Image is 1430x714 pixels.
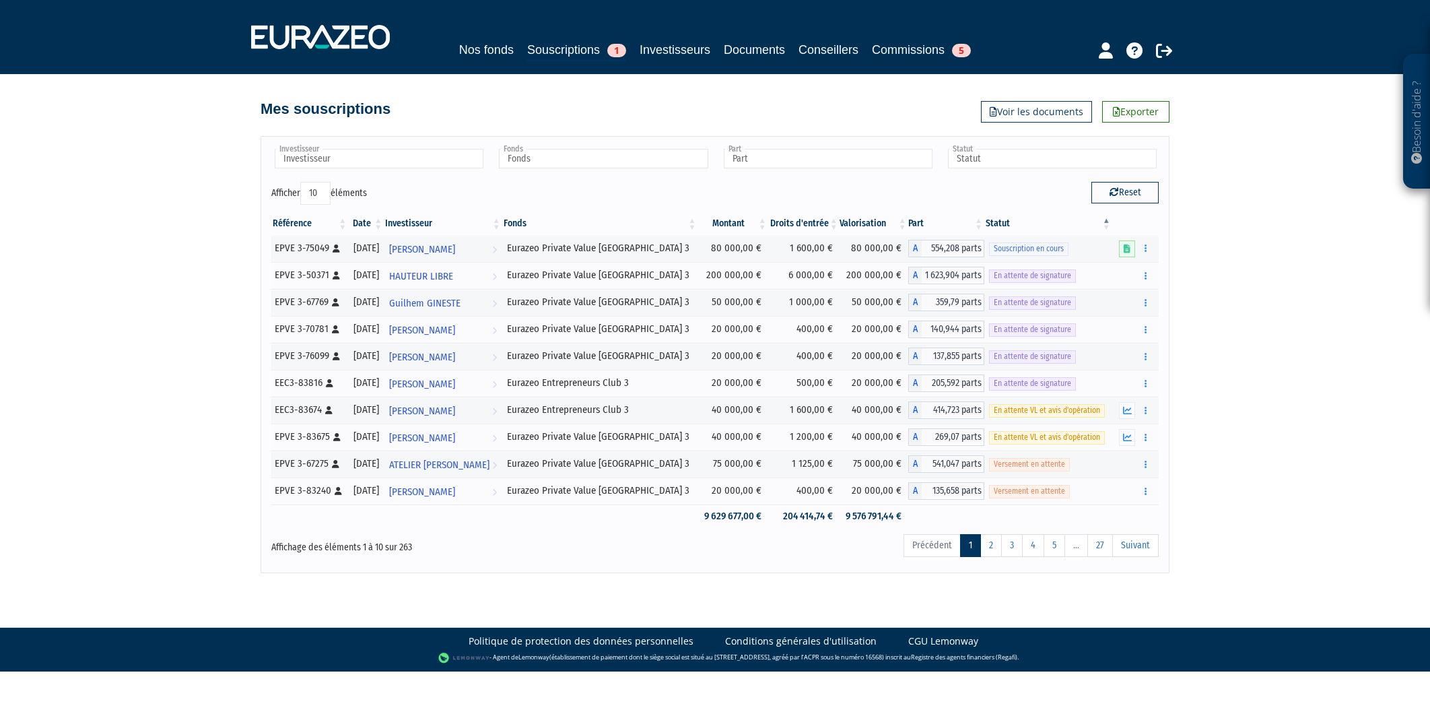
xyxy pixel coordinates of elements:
a: [PERSON_NAME] [384,424,502,451]
div: Eurazeo Private Value [GEOGRAPHIC_DATA] 3 [507,241,693,255]
div: Eurazeo Private Value [GEOGRAPHIC_DATA] 3 [507,349,693,363]
th: Référence : activer pour trier la colonne par ordre croissant [271,212,348,235]
th: Droits d'entrée: activer pour trier la colonne par ordre croissant [768,212,840,235]
th: Fonds: activer pour trier la colonne par ordre croissant [502,212,698,235]
i: Voir l'investisseur [492,291,497,316]
td: 20 000,00 € [698,316,768,343]
td: 75 000,00 € [698,451,768,478]
span: En attente de signature [989,323,1076,336]
div: [DATE] [353,484,379,498]
a: Investisseurs [640,40,710,59]
td: 40 000,00 € [698,424,768,451]
a: CGU Lemonway [908,635,978,648]
a: Conditions générales d'utilisation [725,635,877,648]
td: 50 000,00 € [698,289,768,316]
div: EPVE 3-76099 [275,349,343,363]
td: 6 000,00 € [768,262,840,289]
span: 1 623,904 parts [922,267,984,284]
span: Guilhem GINESTE [389,291,461,316]
div: [DATE] [353,349,379,363]
td: 80 000,00 € [698,235,768,262]
span: Souscription en cours [989,242,1068,255]
div: Eurazeo Private Value [GEOGRAPHIC_DATA] 3 [507,268,693,282]
a: Documents [724,40,785,59]
div: [DATE] [353,376,379,390]
th: Investisseur: activer pour trier la colonne par ordre croissant [384,212,502,235]
span: En attente de signature [989,296,1076,309]
div: Affichage des éléments 1 à 10 sur 263 [271,533,629,554]
td: 9 629 677,00 € [698,505,768,528]
span: A [908,294,922,311]
div: A - Eurazeo Entrepreneurs Club 3 [908,401,984,419]
a: [PERSON_NAME] [384,316,502,343]
i: [Français] Personne physique [332,325,339,333]
a: [PERSON_NAME] [384,397,502,424]
i: [Français] Personne physique [333,245,340,253]
p: Besoin d'aide ? [1409,61,1425,183]
th: Montant: activer pour trier la colonne par ordre croissant [698,212,768,235]
a: Exporter [1102,101,1169,123]
span: A [908,240,922,257]
div: A - Eurazeo Entrepreneurs Club 3 [908,375,984,392]
button: Reset [1091,182,1159,203]
a: [PERSON_NAME] [384,478,502,505]
div: A - Eurazeo Private Value Europe 3 [908,348,984,365]
div: A - Eurazeo Private Value Europe 3 [908,267,984,284]
span: [PERSON_NAME] [389,237,455,262]
select: Afficheréléments [300,182,331,205]
i: [Français] Personne physique [333,433,341,441]
div: EPVE 3-83675 [275,430,343,444]
th: Valorisation: activer pour trier la colonne par ordre croissant [840,212,908,235]
i: Voir l'investisseur [492,480,497,505]
td: 75 000,00 € [840,451,908,478]
div: [DATE] [353,403,379,417]
td: 9 576 791,44 € [840,505,908,528]
td: 20 000,00 € [840,370,908,397]
span: 269,07 parts [922,428,984,446]
a: Lemonway [518,653,549,661]
div: Eurazeo Private Value [GEOGRAPHIC_DATA] 3 [507,430,693,444]
i: [Français] Personne physique [333,352,340,360]
a: Commissions5 [872,40,971,59]
span: 205,592 parts [922,375,984,392]
i: [Français] Personne physique [332,460,339,468]
div: Eurazeo Private Value [GEOGRAPHIC_DATA] 3 [507,484,693,498]
td: 80 000,00 € [840,235,908,262]
span: 140,944 parts [922,321,984,338]
div: Eurazeo Entrepreneurs Club 3 [507,403,693,417]
span: Versement en attente [989,485,1070,498]
span: 414,723 parts [922,401,984,419]
td: 400,00 € [768,343,840,370]
td: 20 000,00 € [698,370,768,397]
a: 27 [1087,534,1113,557]
i: [Français] Personne physique [335,487,342,495]
div: EPVE 3-50371 [275,268,343,282]
div: Eurazeo Private Value [GEOGRAPHIC_DATA] 3 [507,295,693,309]
i: [Français] Personne physique [332,298,339,306]
a: 5 [1044,534,1065,557]
div: Eurazeo Entrepreneurs Club 3 [507,376,693,390]
span: [PERSON_NAME] [389,318,455,343]
td: 500,00 € [768,370,840,397]
td: 400,00 € [768,316,840,343]
a: Politique de protection des données personnelles [469,635,693,648]
th: Part: activer pour trier la colonne par ordre croissant [908,212,984,235]
div: EPVE 3-70781 [275,322,343,336]
label: Afficher éléments [271,182,367,205]
span: 135,658 parts [922,482,984,500]
i: Voir l'investisseur [492,426,497,451]
i: Voir l'investisseur [492,237,497,262]
a: ATELIER [PERSON_NAME] [384,451,502,478]
div: Eurazeo Private Value [GEOGRAPHIC_DATA] 3 [507,322,693,336]
td: 200 000,00 € [698,262,768,289]
span: 359,79 parts [922,294,984,311]
div: EPVE 3-67275 [275,457,343,471]
td: 20 000,00 € [840,343,908,370]
span: A [908,455,922,473]
i: Voir l'investisseur [492,453,497,478]
i: Voir l'investisseur [492,264,497,289]
td: 50 000,00 € [840,289,908,316]
i: [Français] Personne physique [325,406,333,414]
a: Guilhem GINESTE [384,289,502,316]
td: 40 000,00 € [840,424,908,451]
